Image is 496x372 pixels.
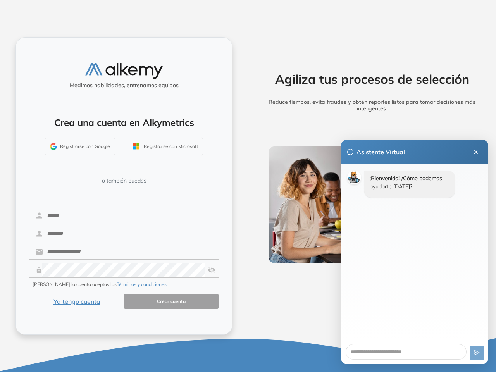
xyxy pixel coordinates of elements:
[102,177,146,185] span: o también puedes
[470,149,482,155] span: close
[370,175,442,190] span: ¡Bienvenido! ¿Cómo podemos ayudarte [DATE]?
[257,72,487,86] h2: Agiliza tus procesos de selección
[470,146,482,158] button: close
[127,138,203,155] button: Registrarse con Microsoft
[356,147,405,157] span: Asistente Virtual
[347,170,361,184] img: Alky Avatar
[26,117,222,128] h4: Crea una cuenta en Alkymetrics
[257,99,487,112] h5: Reduce tiempos, evita fraudes y obtén reportes listos para tomar decisiones más inteligentes.
[124,294,219,309] button: Crear cuenta
[132,142,141,151] img: OUTLOOK_ICON
[19,82,229,89] h5: Medimos habilidades, entrenamos equipos
[29,294,124,309] button: Ya tengo cuenta
[85,63,163,79] img: logo-alkemy
[208,263,215,277] img: asd
[50,143,57,150] img: GMAIL_ICON
[33,281,167,288] span: [PERSON_NAME] la cuenta aceptas los
[269,146,476,263] img: img-more-info
[470,346,484,360] button: send
[117,281,167,288] button: Términos y condiciones
[45,138,115,155] button: Registrarse con Google
[347,149,353,155] span: message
